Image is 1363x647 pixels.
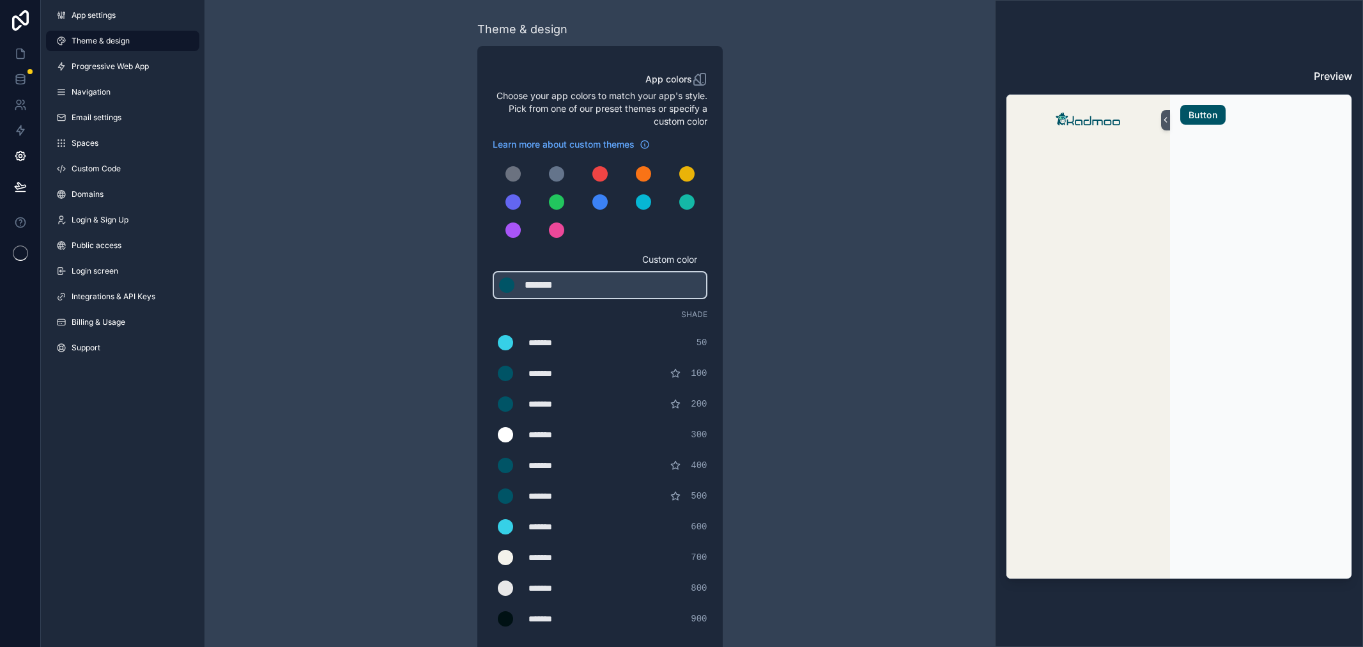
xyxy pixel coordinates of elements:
span: Custom Code [72,164,121,174]
a: Integrations & API Keys [46,286,199,307]
span: Integrations & API Keys [72,292,155,302]
span: Email settings [72,113,121,123]
span: 500 [691,490,707,503]
span: Domains [72,189,104,199]
a: Custom Code [46,159,199,179]
div: scrollable content [1006,146,1170,169]
span: 700 [691,551,707,564]
span: 50 [697,336,707,349]
span: App colors [645,73,692,86]
span: 400 [691,459,707,472]
h3: Preview [1006,68,1352,84]
a: Billing & Usage [46,312,199,332]
div: Theme & design [477,20,567,38]
a: Learn more about custom themes [493,138,650,151]
span: App settings [72,10,116,20]
span: 300 [691,428,707,441]
span: Spaces [72,138,98,148]
span: 100 [691,367,707,380]
a: Support [46,338,199,358]
span: 600 [691,520,707,533]
span: Public access [72,240,121,251]
span: Progressive Web App [72,61,149,72]
a: Email settings [46,107,199,128]
a: Login screen [46,261,199,281]
a: App settings [46,5,199,26]
a: Navigation [46,82,199,102]
span: 200 [691,398,707,410]
a: Progressive Web App [46,56,199,77]
a: Domains [46,184,199,205]
span: Choose your app colors to match your app's style. Pick from one of our preset themes or specify a... [493,90,707,128]
span: Theme & design [72,36,130,46]
span: Login & Sign Up [72,215,128,225]
span: 900 [691,612,707,625]
a: Public access [46,235,199,256]
span: 800 [691,582,707,595]
span: Support [72,343,100,353]
span: Custom color [493,253,697,266]
span: Navigation [72,87,111,97]
span: Shade [681,309,707,320]
a: Spaces [46,133,199,153]
span: Learn more about custom themes [493,138,635,151]
img: App logo [1053,110,1123,130]
a: Login & Sign Up [46,210,199,230]
span: Billing & Usage [72,317,125,327]
span: Login screen [72,266,118,276]
a: Theme & design [46,31,199,51]
button: Button [1180,105,1226,125]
